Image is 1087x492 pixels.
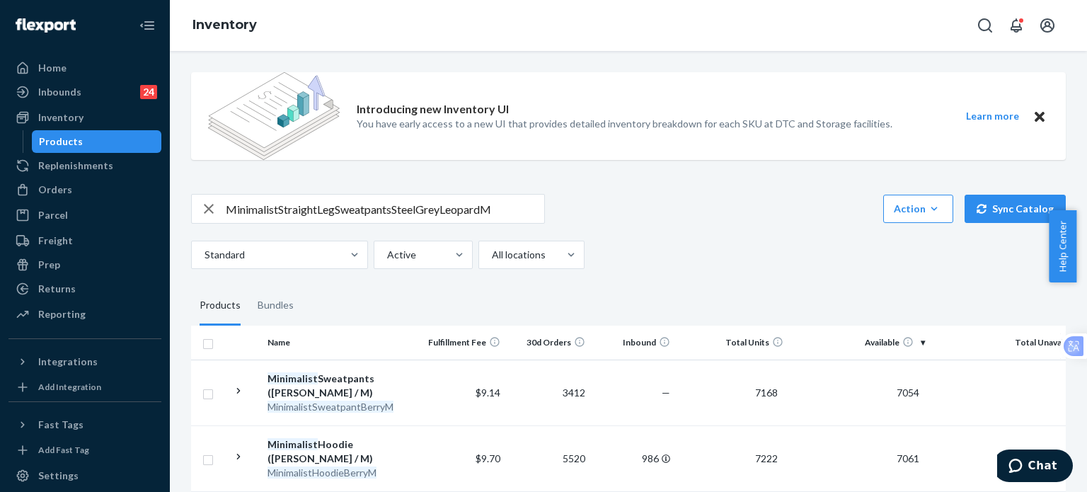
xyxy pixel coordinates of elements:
[38,234,73,248] div: Freight
[8,278,161,300] a: Returns
[1049,210,1076,282] button: Help Center
[997,450,1073,485] iframe: Opens a widget where you can chat to one of our agents
[506,326,591,360] th: 30d Orders
[8,379,161,396] a: Add Integration
[181,5,268,46] ol: breadcrumbs
[38,469,79,483] div: Settings
[8,178,161,201] a: Orders
[506,360,591,425] td: 3412
[203,248,205,262] input: Standard
[1033,11,1062,40] button: Open account menu
[894,202,943,216] div: Action
[891,452,925,464] span: 7061
[8,106,161,129] a: Inventory
[8,253,161,276] a: Prep
[268,372,318,384] em: Minimalist
[133,11,161,40] button: Close Navigation
[8,350,161,373] button: Integrations
[8,442,161,459] a: Add Fast Tag
[591,425,676,491] td: 986
[8,154,161,177] a: Replenishments
[591,326,676,360] th: Inbound
[957,108,1028,125] button: Learn more
[38,258,60,272] div: Prep
[965,195,1066,223] button: Sync Catalog
[8,57,161,79] a: Home
[16,18,76,33] img: Flexport logo
[8,229,161,252] a: Freight
[268,401,393,413] em: MinimalistSweatpantBerryM
[8,204,161,227] a: Parcel
[8,81,161,103] a: Inbounds24
[38,208,68,222] div: Parcel
[476,387,500,399] span: $9.14
[1002,11,1030,40] button: Open notifications
[38,85,81,99] div: Inbounds
[676,326,789,360] th: Total Units
[38,110,84,125] div: Inventory
[32,130,162,153] a: Products
[38,61,67,75] div: Home
[1030,108,1049,125] button: Close
[386,248,387,262] input: Active
[490,248,492,262] input: All locations
[38,355,98,369] div: Integrations
[662,387,670,399] span: —
[38,381,101,393] div: Add Integration
[268,438,318,450] em: Minimalist
[38,159,113,173] div: Replenishments
[38,282,76,296] div: Returns
[357,117,892,131] p: You have early access to a new UI that provides detailed inventory breakdown for each SKU at DTC ...
[200,286,241,326] div: Products
[38,183,72,197] div: Orders
[506,425,591,491] td: 5520
[208,72,340,160] img: new-reports-banner-icon.82668bd98b6a51aee86340f2a7b77ae3.png
[38,307,86,321] div: Reporting
[8,303,161,326] a: Reporting
[421,326,506,360] th: Fulfillment Fee
[8,464,161,487] a: Settings
[226,195,544,223] input: Search inventory by name or sku
[476,452,500,464] span: $9.70
[262,326,421,360] th: Name
[8,413,161,436] button: Fast Tags
[749,387,783,399] span: 7168
[891,387,925,399] span: 7054
[39,135,83,149] div: Products
[971,11,999,40] button: Open Search Box
[268,467,376,479] em: MinimalistHoodieBerryM
[140,85,157,99] div: 24
[883,195,953,223] button: Action
[192,17,257,33] a: Inventory
[268,372,415,400] div: Sweatpants ([PERSON_NAME] / M)
[749,452,783,464] span: 7222
[789,326,931,360] th: Available
[357,101,509,118] p: Introducing new Inventory UI
[268,437,415,466] div: Hoodie ([PERSON_NAME] / M)
[38,444,89,456] div: Add Fast Tag
[258,286,294,326] div: Bundles
[38,418,84,432] div: Fast Tags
